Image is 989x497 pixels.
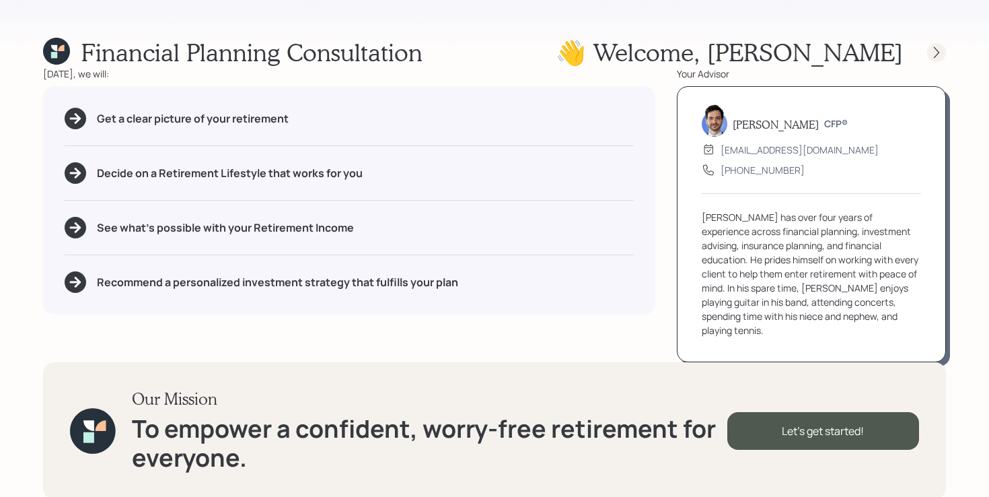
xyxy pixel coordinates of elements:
[132,414,727,472] h1: To empower a confident, worry-free retirement for everyone.
[702,210,921,337] div: [PERSON_NAME] has over four years of experience across financial planning, investment advising, i...
[81,38,423,67] h1: Financial Planning Consultation
[677,67,946,81] div: Your Advisor
[721,143,879,157] div: [EMAIL_ADDRESS][DOMAIN_NAME]
[97,167,363,180] h5: Decide on a Retirement Lifestyle that works for you
[97,276,458,289] h5: Recommend a personalized investment strategy that fulfills your plan
[702,104,727,137] img: jonah-coleman-headshot.png
[556,38,903,67] h1: 👋 Welcome , [PERSON_NAME]
[43,67,655,81] div: [DATE], we will:
[721,163,805,177] div: [PHONE_NUMBER]
[733,118,819,131] h5: [PERSON_NAME]
[97,222,354,234] h5: See what's possible with your Retirement Income
[824,119,848,130] h6: CFP®
[97,112,289,125] h5: Get a clear picture of your retirement
[132,389,727,409] h3: Our Mission
[727,412,919,450] div: Let's get started!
